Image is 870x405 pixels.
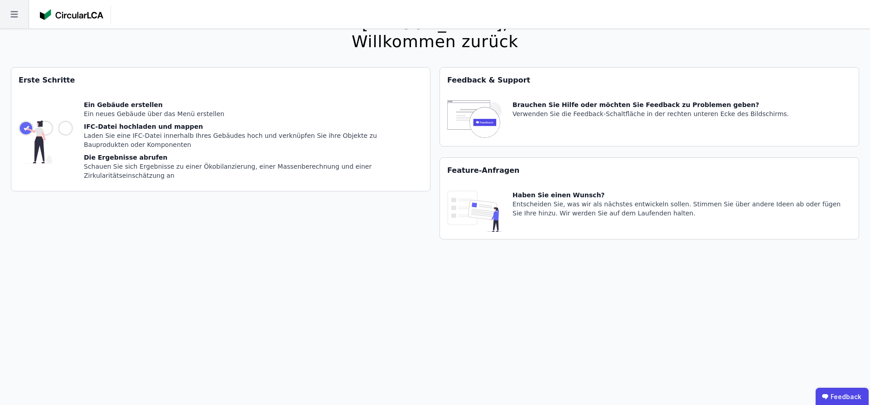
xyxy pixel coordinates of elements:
[440,68,859,93] div: Feedback & Support
[512,109,789,118] div: Verwenden Sie die Feedback-Schaltfläche in der rechten unteren Ecke des Bildschirms.
[512,100,789,109] div: Brauchen Sie Hilfe oder möchten Sie Feedback zu Problemen geben?
[84,131,423,149] div: Laden Sie eine IFC-Datei innerhalb Ihres Gebäudes hoch und verknüpfen Sie ihre Objekte zu Bauprod...
[40,9,103,20] img: Concular
[440,158,859,183] div: Feature-Anfragen
[84,162,423,180] div: Schauen Sie sich Ergebnisse zu einer Ökobilanzierung, einer Massenberechnung und einer Zirkularit...
[11,68,430,93] div: Erste Schritte
[512,200,851,218] div: Entscheiden Sie, was wir als nächstes entwickeln sollen. Stimmen Sie über andere Ideen ab oder fü...
[84,100,423,109] div: Ein Gebäude erstellen
[447,100,502,139] img: feedback-icon-HCTs5lye.svg
[84,109,423,118] div: Ein neues Gebäude über das Menü erstellen
[19,100,73,184] img: getting_started_tile-DrF_GRSv.svg
[447,190,502,232] img: feature_request_tile-UiXE1qGU.svg
[84,153,423,162] div: Die Ergebnisse abrufen
[512,190,851,200] div: Haben Sie einen Wunsch?
[84,122,423,131] div: IFC-Datei hochladen und mappen
[352,33,518,51] div: Willkommen zurück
